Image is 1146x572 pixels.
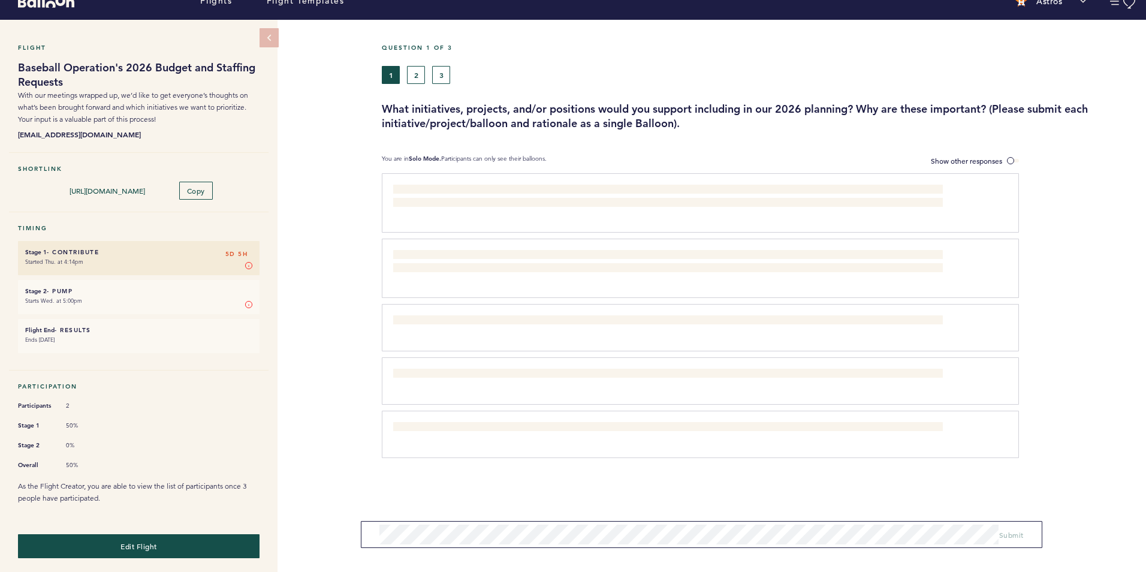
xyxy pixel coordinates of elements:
button: 3 [432,66,450,84]
h6: - Pump [25,287,252,295]
button: Submit [999,529,1024,541]
h5: Flight [18,44,260,52]
span: Overall [18,459,54,471]
span: 1080 Sprint Devices - Seems like there are meaningful benefits from upgrading this equipment. [393,370,701,380]
b: Solo Mode. [409,155,441,162]
time: Started Thu. at 4:14pm [25,258,83,266]
span: Rehab Bullpen Catcher/Coach - Optimize current staff to prioritize their role/responsibilities an... [393,186,939,207]
span: 2 [66,402,102,410]
span: BlastMotion - Seems like our goals from last year were successful and buy-in has increased. [393,317,685,326]
h5: Participation [18,383,260,390]
h6: - Contribute [25,248,252,256]
p: You are in Participants can only see their balloons. [382,155,547,167]
span: Participants [18,400,54,412]
time: Ends [DATE] [25,336,55,344]
b: [EMAIL_ADDRESS][DOMAIN_NAME] [18,128,260,140]
span: AlterG Treadmills - These are frequently used and if our current ones are in poor shape, I'd supp... [393,423,746,433]
h1: Baseball Operation's 2026 Budget and Staffing Requests [18,61,260,89]
h5: Shortlink [18,165,260,173]
button: 1 [382,66,400,84]
h6: - Results [25,326,252,334]
span: Copy [187,186,205,195]
span: Edit Flight [120,541,157,551]
p: As the Flight Creator, you are able to view the list of participants once 3 people have participa... [18,480,260,504]
small: Stage 1 [25,248,47,256]
small: Stage 2 [25,287,47,295]
span: Stage 2 [18,439,54,451]
small: Flight End [25,326,55,334]
button: Copy [179,182,213,200]
span: 5D 5H [225,248,248,260]
h3: What initiatives, projects, and/or positions would you support including in our 2026 planning? Wh... [382,102,1137,131]
span: With our meetings wrapped up, we’d like to get everyone’s thoughts on what’s been brought forward... [18,91,248,124]
span: 50% [66,422,102,430]
h5: Question 1 of 3 [382,44,1137,52]
button: 2 [407,66,425,84]
time: Starts Wed. at 5:00pm [25,297,82,305]
span: Show other responses [931,156,1002,165]
h5: Timing [18,224,260,232]
span: Stage 1 [18,420,54,432]
span: 50% [66,461,102,469]
span: Finding a role for [PERSON_NAME], whether in ML Ops or elsewhere. He's been excellent and think i... [393,251,919,273]
span: 0% [66,441,102,450]
span: Submit [999,530,1024,540]
button: Edit Flight [18,534,260,558]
